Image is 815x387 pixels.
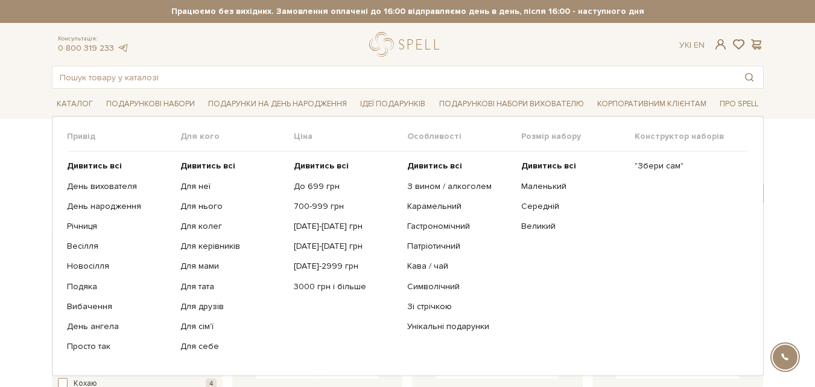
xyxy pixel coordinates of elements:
a: 0 800 319 233 [58,43,114,53]
a: Подарункові набори вихователю [434,94,589,114]
span: Консультація: [58,35,129,43]
a: До 699 грн [294,181,398,192]
input: Пошук товару у каталозі [52,66,735,88]
a: Гастрономічний [407,221,512,232]
a: Для колег [180,221,285,232]
a: З вином / алкоголем [407,181,512,192]
a: Для неї [180,181,285,192]
a: Річниця [67,221,171,232]
a: Для тата [180,281,285,292]
a: En [694,40,705,50]
a: Дивитись всі [407,161,512,171]
a: Про Spell [715,95,763,114]
a: Символічний [407,281,512,292]
span: Конструктор наборів [635,131,748,142]
b: Дивитись всі [407,161,462,171]
a: Карамельний [407,201,512,212]
a: Унікальні подарунки [407,321,512,332]
a: Подарунки на День народження [203,95,352,114]
a: Подарункові набори [101,95,200,114]
button: Пошук товару у каталозі [735,66,763,88]
a: Подяка [67,281,171,292]
a: Для керівників [180,241,285,252]
a: Дивитись всі [294,161,398,171]
a: telegram [117,43,129,53]
b: Дивитись всі [67,161,122,171]
a: День народження [67,201,171,212]
a: Новосілля [67,261,171,272]
a: Корпоративним клієнтам [592,94,711,114]
a: Каталог [52,95,98,114]
a: Весілля [67,241,171,252]
a: [DATE]-[DATE] грн [294,221,398,232]
a: Для мами [180,261,285,272]
span: Ціна [294,131,407,142]
a: [DATE]-2999 грн [294,261,398,272]
a: Кава / чай [407,261,512,272]
a: [DATE]-[DATE] грн [294,241,398,252]
span: Для кого [180,131,294,142]
b: Дивитись всі [180,161,235,171]
a: Ідеї подарунків [355,95,430,114]
a: Для друзів [180,301,285,312]
b: Дивитись всі [294,161,349,171]
a: Маленький [521,181,626,192]
div: Каталог [52,116,764,376]
a: Дивитись всі [180,161,285,171]
a: День вихователя [67,181,171,192]
a: Великий [521,221,626,232]
a: Для сім'ї [180,321,285,332]
a: Зі стрічкою [407,301,512,312]
a: Для нього [180,201,285,212]
strong: Працюємо без вихідних. Замовлення оплачені до 16:00 відправляємо день в день, після 16:00 - насту... [52,6,764,17]
a: "Збери сам" [635,161,739,171]
span: Привід [67,131,180,142]
span: Розмір набору [521,131,635,142]
a: 3000 грн і більше [294,281,398,292]
span: | [690,40,691,50]
a: Вибачення [67,301,171,312]
a: 700-999 грн [294,201,398,212]
a: logo [369,32,445,57]
a: Для себе [180,341,285,352]
a: Просто так [67,341,171,352]
a: Патріотичний [407,241,512,252]
b: Дивитись всі [521,161,576,171]
a: Дивитись всі [521,161,626,171]
a: Середній [521,201,626,212]
span: Особливості [407,131,521,142]
a: Дивитись всі [67,161,171,171]
div: Ук [679,40,705,51]
a: День ангела [67,321,171,332]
